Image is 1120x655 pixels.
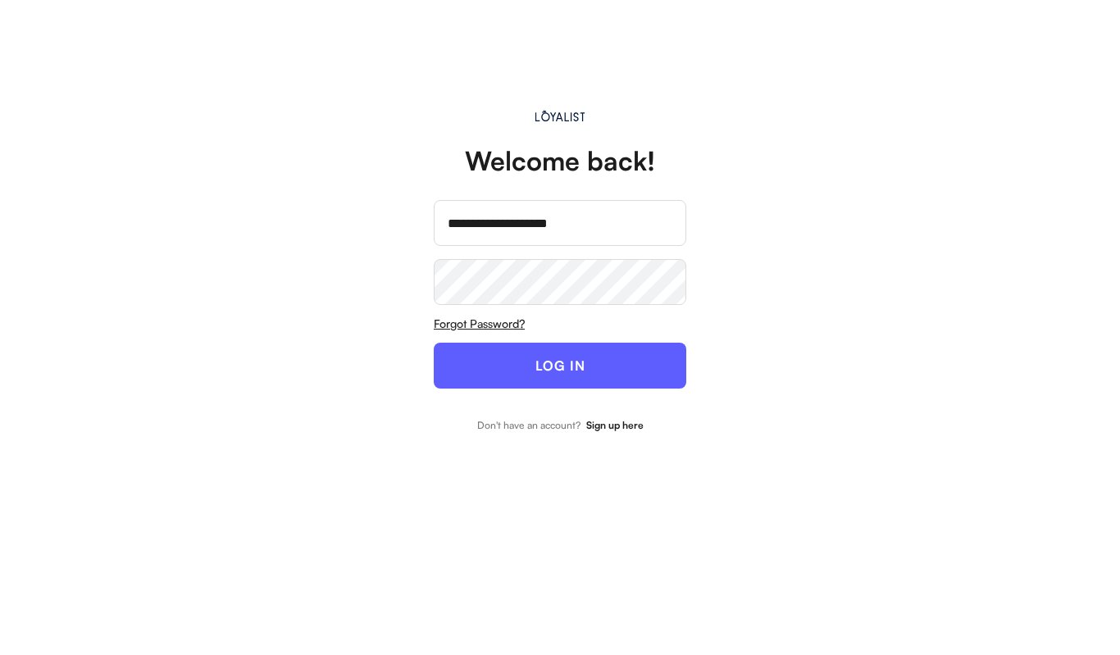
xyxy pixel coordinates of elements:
div: Don't have an account? [477,421,580,430]
button: LOG IN [434,343,686,389]
strong: Sign up here [586,419,644,431]
u: Forgot Password? [434,316,525,330]
img: Main.svg [532,110,589,121]
div: Welcome back! [465,148,655,174]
